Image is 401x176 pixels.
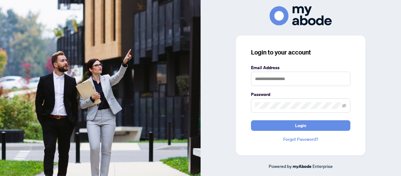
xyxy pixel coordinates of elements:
[251,120,350,131] button: Login
[251,91,350,98] label: Password
[251,48,350,57] h3: Login to your account
[342,103,346,108] span: eye-invisible
[295,121,306,131] span: Login
[251,64,350,71] label: Email Address
[269,163,292,169] span: Powered by
[312,163,333,169] span: Enterprise
[293,163,312,170] a: myAbode
[270,6,332,25] img: ma-logo
[251,136,350,143] a: Forgot Password?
